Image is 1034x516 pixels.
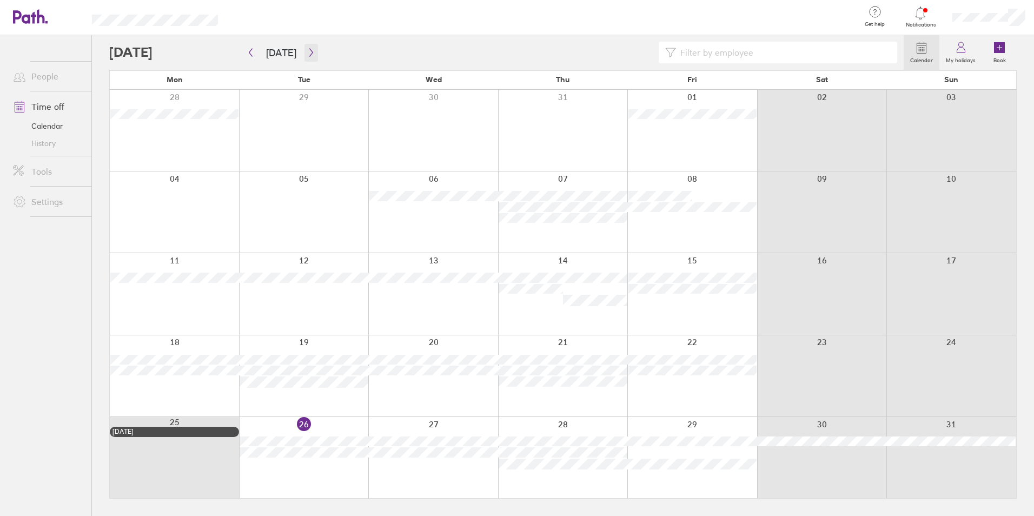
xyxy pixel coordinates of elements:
[903,5,938,28] a: Notifications
[987,54,1012,64] label: Book
[857,21,892,28] span: Get help
[816,75,828,84] span: Sat
[676,42,891,63] input: Filter by employee
[426,75,442,84] span: Wed
[4,96,91,117] a: Time off
[4,65,91,87] a: People
[903,22,938,28] span: Notifications
[687,75,697,84] span: Fri
[4,135,91,152] a: History
[298,75,310,84] span: Tue
[939,35,982,70] a: My holidays
[4,191,91,213] a: Settings
[257,44,305,62] button: [DATE]
[4,117,91,135] a: Calendar
[112,428,236,435] div: [DATE]
[167,75,183,84] span: Mon
[982,35,1017,70] a: Book
[556,75,569,84] span: Thu
[4,161,91,182] a: Tools
[904,54,939,64] label: Calendar
[939,54,982,64] label: My holidays
[944,75,958,84] span: Sun
[904,35,939,70] a: Calendar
